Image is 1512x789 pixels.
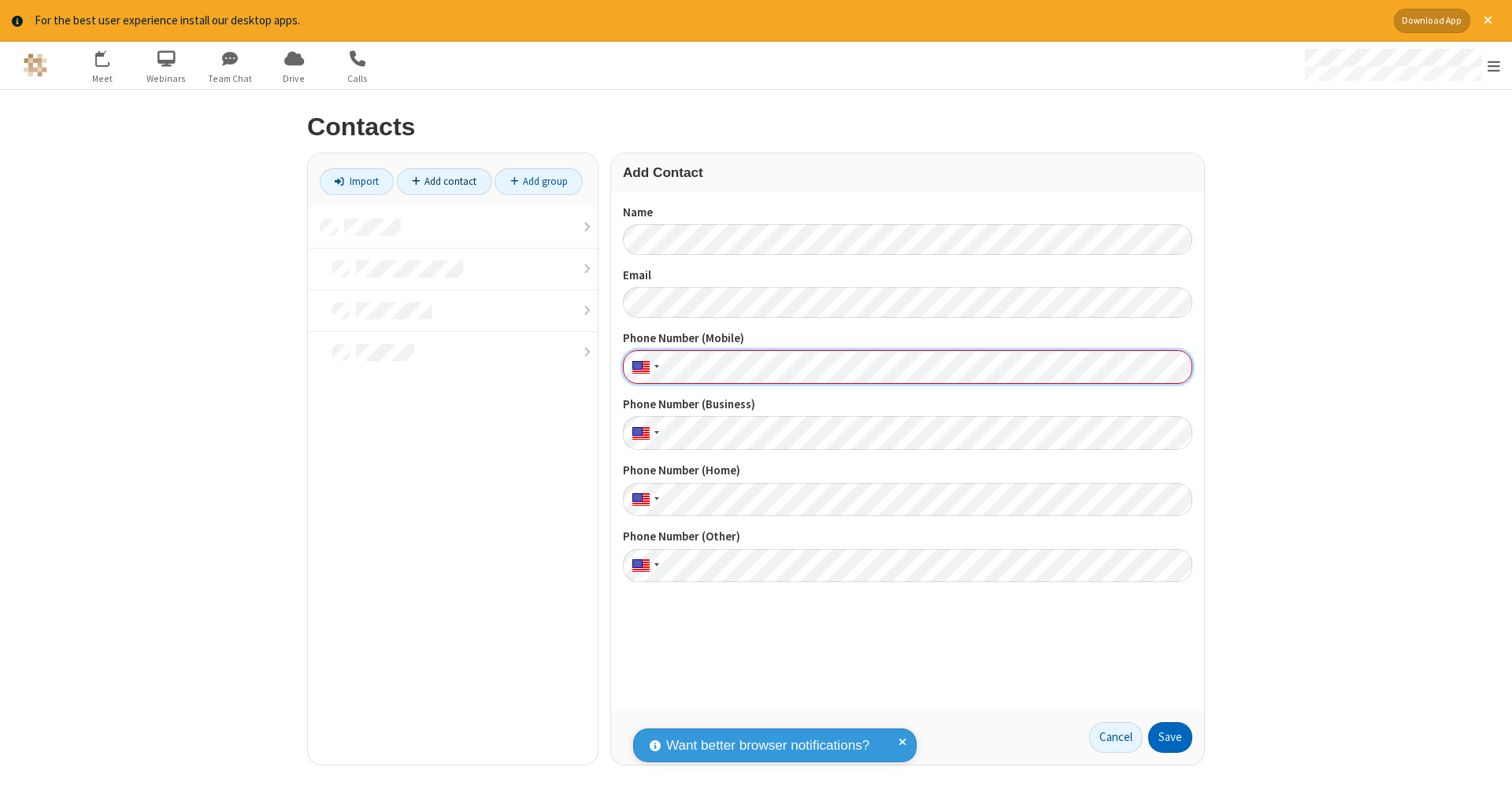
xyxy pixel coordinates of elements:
[104,50,118,62] div: 12
[1148,722,1192,754] button: Save
[623,165,1192,180] h3: Add Contact
[265,72,324,86] span: Drive
[328,72,387,86] span: Calls
[1473,748,1500,778] iframe: Chat
[666,736,869,756] span: Want better browser notifications?
[623,204,1192,222] label: Name
[623,396,1192,414] label: Phone Number (Business)
[1290,42,1512,89] div: Open menu
[73,72,132,86] span: Meet
[623,416,664,450] div: United States: + 1
[397,168,492,195] a: Add contact
[623,350,664,384] div: United States: + 1
[1476,9,1500,33] button: Close alert
[137,72,196,86] span: Webinars
[495,168,583,195] a: Add group
[201,72,260,86] span: Team Chat
[6,42,65,89] button: Logo
[1394,9,1470,33] button: Download App
[1089,722,1143,754] a: Cancel
[623,549,664,583] div: United States: + 1
[307,113,1205,141] h2: Contacts
[623,267,1192,285] label: Email
[24,53,47,77] img: QA Selenium DO NOT DELETE OR CHANGE
[623,462,1192,480] label: Phone Number (Home)
[35,12,1382,30] div: For the best user experience install our desktop apps.
[623,483,664,517] div: United States: + 1
[320,168,394,195] a: Import
[623,528,1192,546] label: Phone Number (Other)
[623,330,1192,348] label: Phone Number (Mobile)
